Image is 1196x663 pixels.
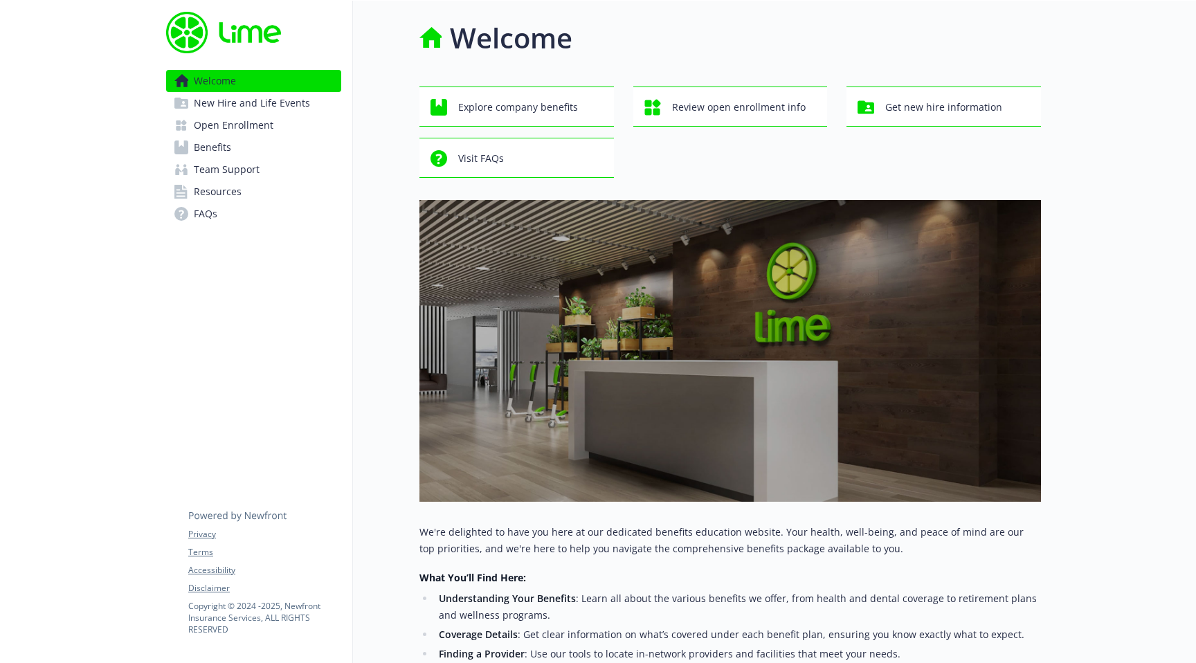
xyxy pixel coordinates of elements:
[194,70,236,92] span: Welcome
[458,94,578,120] span: Explore company benefits
[419,571,526,584] strong: What You’ll Find Here:
[439,628,518,641] strong: Coverage Details
[435,590,1041,624] li: : Learn all about the various benefits we offer, from health and dental coverage to retirement pl...
[439,592,576,605] strong: Understanding Your Benefits
[435,626,1041,643] li: : Get clear information on what’s covered under each benefit plan, ensuring you know exactly what...
[419,87,614,127] button: Explore company benefits
[435,646,1041,662] li: : Use our tools to locate in-network providers and facilities that meet your needs.
[846,87,1041,127] button: Get new hire information
[439,647,525,660] strong: Finding a Provider
[166,158,341,181] a: Team Support
[166,70,341,92] a: Welcome
[194,136,231,158] span: Benefits
[194,181,242,203] span: Resources
[633,87,828,127] button: Review open enrollment info
[458,145,504,172] span: Visit FAQs
[419,524,1041,557] p: We're delighted to have you here at our dedicated benefits education website. Your health, well-b...
[419,138,614,178] button: Visit FAQs
[166,114,341,136] a: Open Enrollment
[194,92,310,114] span: New Hire and Life Events
[194,158,260,181] span: Team Support
[885,94,1002,120] span: Get new hire information
[194,203,217,225] span: FAQs
[672,94,806,120] span: Review open enrollment info
[419,200,1041,502] img: overview page banner
[194,114,273,136] span: Open Enrollment
[166,92,341,114] a: New Hire and Life Events
[188,528,341,541] a: Privacy
[188,582,341,594] a: Disclaimer
[166,181,341,203] a: Resources
[450,17,572,59] h1: Welcome
[188,546,341,558] a: Terms
[166,203,341,225] a: FAQs
[188,600,341,635] p: Copyright © 2024 - 2025 , Newfront Insurance Services, ALL RIGHTS RESERVED
[166,136,341,158] a: Benefits
[188,564,341,576] a: Accessibility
